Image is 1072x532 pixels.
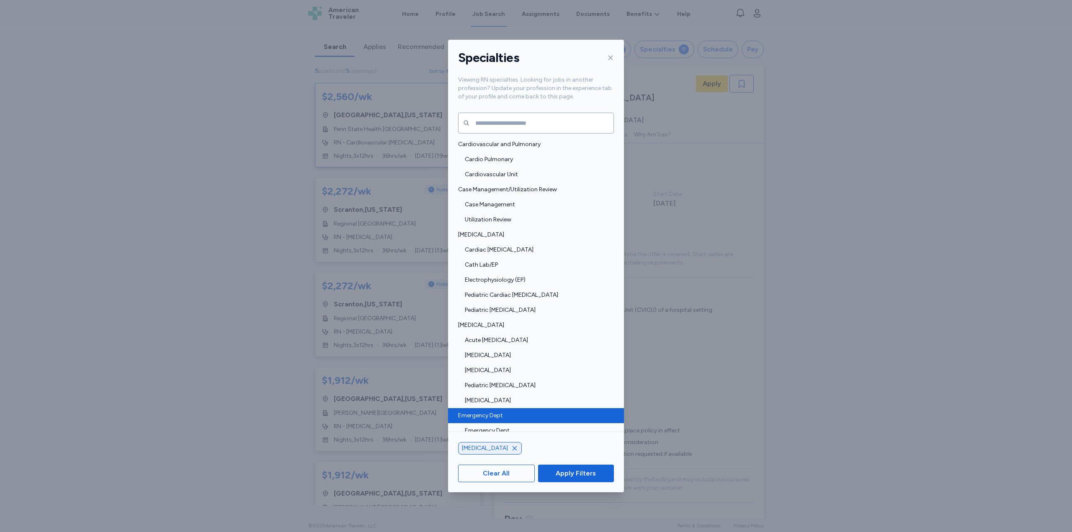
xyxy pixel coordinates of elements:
span: Cardiac [MEDICAL_DATA] [465,246,609,254]
span: [MEDICAL_DATA] [465,366,609,375]
span: Utilization Review [465,216,609,224]
span: Clear All [483,468,510,478]
span: Cardiovascular and Pulmonary [458,140,609,149]
span: [MEDICAL_DATA] [462,444,508,452]
span: Case Management/Utilization Review [458,185,609,194]
span: Case Management [465,200,609,209]
span: [MEDICAL_DATA] [458,321,609,329]
span: Cath Lab/EP [465,261,609,269]
span: Pediatric [MEDICAL_DATA] [465,306,609,314]
span: Acute [MEDICAL_DATA] [465,336,609,344]
span: [MEDICAL_DATA] [465,396,609,405]
span: Emergency Dept [465,427,609,435]
h1: Specialties [458,50,519,66]
span: Pediatric Cardiac [MEDICAL_DATA] [465,291,609,299]
span: Emergency Dept [458,411,609,420]
span: Pediatric [MEDICAL_DATA] [465,381,609,390]
span: Cardio Pulmonary [465,155,609,164]
button: Apply Filters [538,465,614,482]
span: [MEDICAL_DATA] [458,231,609,239]
div: Viewing RN specialties. Looking for jobs in another profession? Update your profession in the exp... [448,76,624,111]
span: [MEDICAL_DATA] [465,351,609,360]
span: Cardiovascular Unit [465,170,609,179]
span: Electrophysiology (EP) [465,276,609,284]
span: Apply Filters [556,468,596,478]
button: Clear All [458,465,535,482]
